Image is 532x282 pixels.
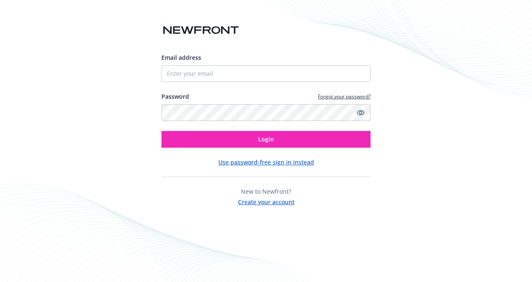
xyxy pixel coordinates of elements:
span: Login [258,135,274,143]
button: Login [161,131,371,148]
button: Create your account [238,196,294,206]
button: Use password-free sign in instead [218,158,314,167]
a: Forgot your password? [318,93,371,100]
a: Show password [356,108,366,118]
img: Newfront logo [161,23,240,38]
span: New to Newfront? [241,187,291,195]
span: Email address [161,54,201,62]
label: Password [161,92,189,101]
input: Enter your password [161,104,371,121]
input: Enter your email [161,65,371,82]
